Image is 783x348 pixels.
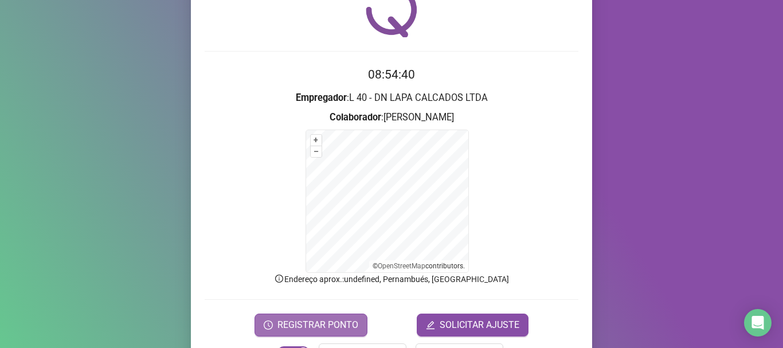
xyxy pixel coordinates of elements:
a: OpenStreetMap [378,262,425,270]
h3: : L 40 - DN LAPA CALCADOS LTDA [205,91,578,105]
time: 08:54:40 [368,68,415,81]
button: – [311,146,322,157]
p: Endereço aprox. : undefined, Pernambués, [GEOGRAPHIC_DATA] [205,273,578,286]
strong: Empregador [296,92,347,103]
h3: : [PERSON_NAME] [205,110,578,125]
button: + [311,135,322,146]
span: info-circle [274,273,284,284]
button: editSOLICITAR AJUSTE [417,314,528,337]
li: © contributors. [373,262,465,270]
span: SOLICITAR AJUSTE [440,318,519,332]
span: clock-circle [264,320,273,330]
span: edit [426,320,435,330]
div: Open Intercom Messenger [744,309,772,337]
strong: Colaborador [330,112,381,123]
button: REGISTRAR PONTO [255,314,367,337]
span: REGISTRAR PONTO [277,318,358,332]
